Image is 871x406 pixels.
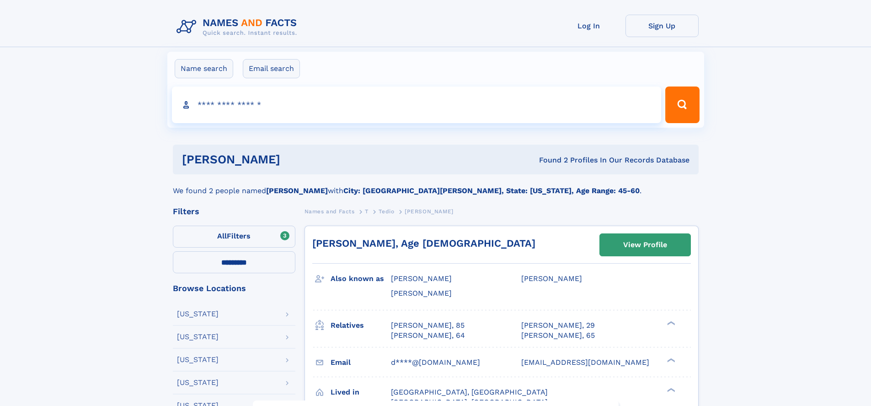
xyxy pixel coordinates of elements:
h1: [PERSON_NAME] [182,154,410,165]
span: [PERSON_NAME] [391,274,452,283]
span: Tedio [379,208,394,215]
input: search input [172,87,662,123]
div: ❯ [665,357,676,363]
div: Found 2 Profiles In Our Records Database [410,155,689,165]
span: [PERSON_NAME] [521,274,582,283]
label: Email search [243,59,300,78]
b: City: [GEOGRAPHIC_DATA][PERSON_NAME], State: [US_STATE], Age Range: 45-60 [343,186,640,195]
h3: Also known as [331,271,391,287]
a: Sign Up [625,15,699,37]
h3: Relatives [331,318,391,333]
h3: Email [331,355,391,370]
div: ❯ [665,320,676,326]
div: Browse Locations [173,284,295,292]
button: Search Button [665,87,699,123]
span: [EMAIL_ADDRESS][DOMAIN_NAME] [521,358,649,367]
a: [PERSON_NAME], 65 [521,330,595,341]
span: T [365,208,369,215]
a: [PERSON_NAME], 85 [391,320,465,330]
a: [PERSON_NAME], 64 [391,330,465,341]
b: [PERSON_NAME] [266,186,328,195]
div: [US_STATE] [177,379,219,386]
img: Logo Names and Facts [173,15,305,39]
div: View Profile [623,234,667,255]
a: [PERSON_NAME], 29 [521,320,595,330]
div: We found 2 people named with . [173,174,699,196]
div: Filters [173,207,295,216]
span: [PERSON_NAME] [405,208,454,215]
div: [US_STATE] [177,310,219,318]
span: [PERSON_NAME] [391,289,452,298]
a: View Profile [600,234,690,256]
span: All [217,232,227,240]
a: Tedio [379,206,394,217]
span: [GEOGRAPHIC_DATA], [GEOGRAPHIC_DATA] [391,388,548,396]
a: Log In [552,15,625,37]
h3: Lived in [331,384,391,400]
div: ❯ [665,387,676,393]
a: [PERSON_NAME], Age [DEMOGRAPHIC_DATA] [312,238,535,249]
a: Names and Facts [305,206,355,217]
a: T [365,206,369,217]
div: [US_STATE] [177,356,219,363]
div: [US_STATE] [177,333,219,341]
label: Name search [175,59,233,78]
label: Filters [173,226,295,248]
